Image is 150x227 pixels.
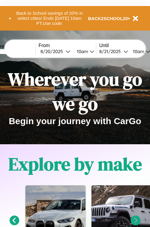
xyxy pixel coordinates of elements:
button: 10am [72,48,96,55]
div: 8 / 21 / 2025 [99,49,124,54]
div: 8 / 20 / 2025 [40,49,66,54]
h1: Explore by make [8,152,142,176]
div: 10am [74,49,90,54]
b: BACK2SCHOOL20 [88,16,128,21]
div: 10am [130,49,146,54]
button: 8/20/2025 [39,48,72,55]
button: Back to School savings of 20% in select cities! Ends [DATE] 10am PT.Use code: [11,9,88,28]
label: From [39,43,96,48]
